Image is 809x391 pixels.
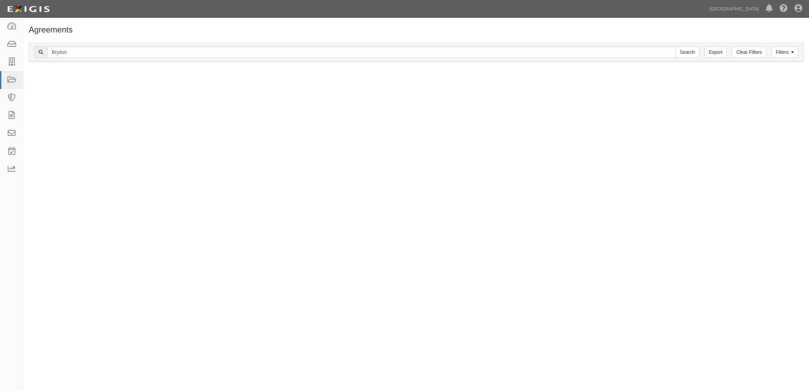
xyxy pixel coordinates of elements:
a: Export [704,46,727,58]
input: Search [676,46,699,58]
img: logo-5460c22ac91f19d4615b14bd174203de0afe785f0fc80cf4dbbc73dc1793850b.png [5,3,52,15]
a: Clear Filters [732,46,766,58]
h1: Agreements [29,25,804,34]
a: [GEOGRAPHIC_DATA] [706,2,762,16]
a: Filters [771,46,799,58]
input: Search [47,46,676,58]
i: Help Center - Complianz [780,5,788,13]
